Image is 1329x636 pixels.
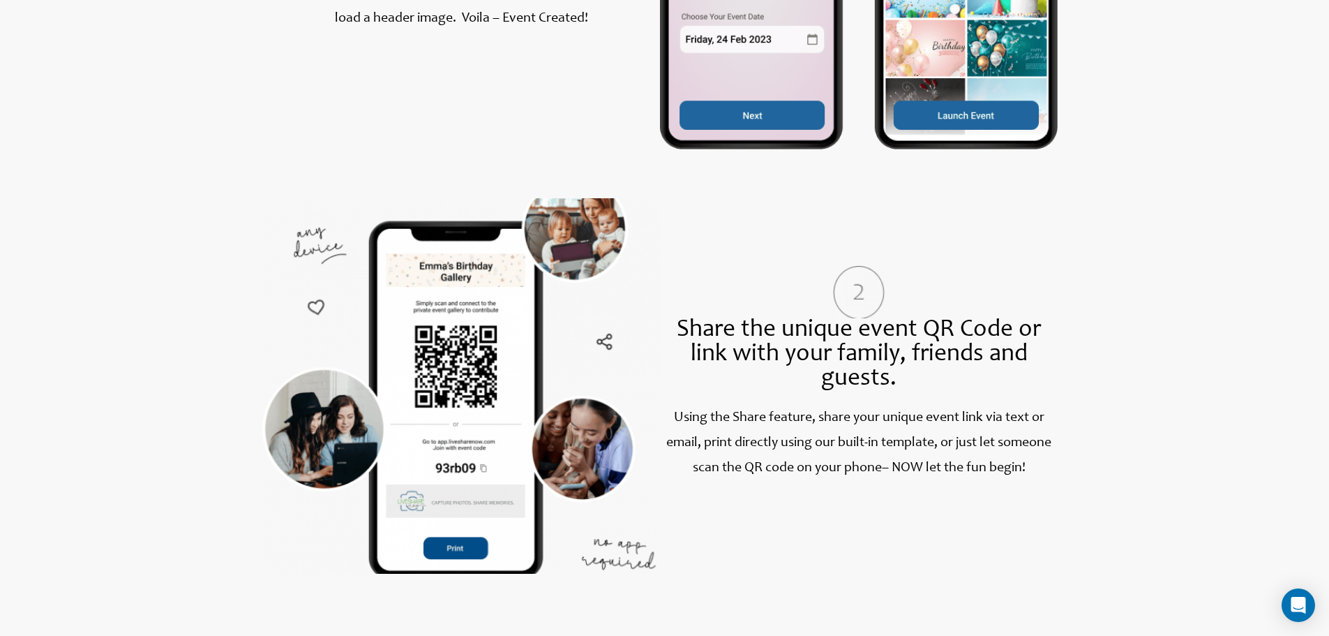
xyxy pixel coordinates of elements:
[833,266,885,318] img: hiw_step_two
[262,198,660,574] img: hiw_step_three_img
[666,411,1051,475] label: Using the Share feature, share your unique event link via text or email, print directly using our...
[882,461,1026,475] label: – NOW let the fun begin!
[660,318,1058,392] div: Share the unique event QR Code or link with your family, friends and guests.
[1282,589,1315,622] div: Open Intercom Messenger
